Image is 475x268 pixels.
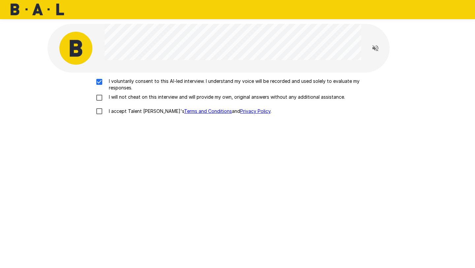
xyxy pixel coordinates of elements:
[240,108,270,114] a: Privacy Policy
[106,78,383,91] p: I voluntarily consent to this AI-led interview. I understand my voice will be recorded and used s...
[184,108,232,114] a: Terms and Conditions
[369,42,382,55] button: Read questions aloud
[59,32,92,65] img: bal_avatar.png
[106,108,271,115] p: I accept Talent [PERSON_NAME]'s and .
[106,94,345,100] p: I will not cheat on this interview and will provide my own, original answers without any addition...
